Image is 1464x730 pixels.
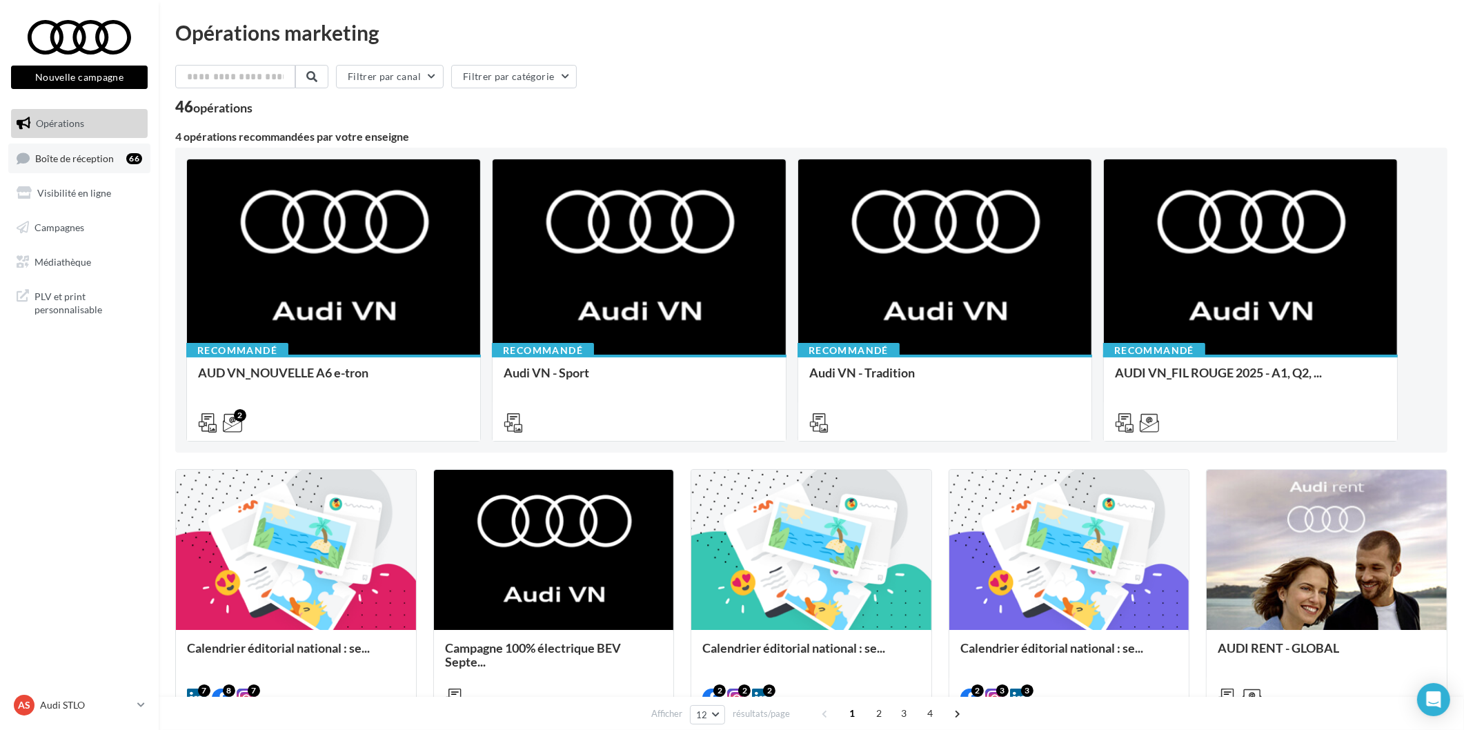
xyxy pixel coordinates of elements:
div: Recommandé [1103,343,1205,358]
span: Calendrier éditorial national : se... [187,640,370,655]
a: Boîte de réception66 [8,144,150,173]
span: AUDI VN_FIL ROUGE 2025 - A1, Q2, ... [1115,365,1322,380]
span: 12 [696,709,708,720]
span: 4 [920,702,942,724]
button: Filtrer par catégorie [451,65,577,88]
span: Afficher [651,707,682,720]
div: 2 [971,684,984,697]
div: 4 opérations recommandées par votre enseigne [175,131,1447,142]
div: 66 [126,153,142,164]
span: PLV et print personnalisable [34,287,142,317]
div: Opérations marketing [175,22,1447,43]
span: AUDI RENT - GLOBAL [1218,640,1339,655]
span: 1 [841,702,863,724]
span: Campagnes [34,221,84,233]
span: 3 [893,702,915,724]
div: 46 [175,99,253,115]
span: AS [18,698,30,712]
div: 8 [223,684,235,697]
span: Audi VN - Tradition [809,365,915,380]
div: 3 [996,684,1009,697]
a: Campagnes [8,213,150,242]
span: AUD VN_NOUVELLE A6 e-tron [198,365,368,380]
div: 7 [198,684,210,697]
button: Nouvelle campagne [11,66,148,89]
div: 2 [763,684,775,697]
button: 12 [690,705,725,724]
button: Filtrer par canal [336,65,444,88]
span: Audi VN - Sport [504,365,589,380]
div: 2 [234,409,246,422]
div: 7 [248,684,260,697]
p: Audi STLO [40,698,132,712]
span: 2 [868,702,890,724]
div: Recommandé [492,343,594,358]
span: Calendrier éditorial national : se... [702,640,885,655]
div: Recommandé [798,343,900,358]
span: Médiathèque [34,255,91,267]
div: Open Intercom Messenger [1417,683,1450,716]
a: PLV et print personnalisable [8,282,150,322]
a: Médiathèque [8,248,150,277]
span: Opérations [36,117,84,129]
a: AS Audi STLO [11,692,148,718]
span: Calendrier éditorial national : se... [960,640,1143,655]
div: opérations [193,101,253,114]
a: Visibilité en ligne [8,179,150,208]
span: Boîte de réception [35,152,114,164]
div: Recommandé [186,343,288,358]
span: résultats/page [733,707,790,720]
span: Campagne 100% électrique BEV Septe... [445,640,621,669]
div: 2 [738,684,751,697]
a: Opérations [8,109,150,138]
div: 3 [1021,684,1033,697]
div: 2 [713,684,726,697]
span: Visibilité en ligne [37,187,111,199]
